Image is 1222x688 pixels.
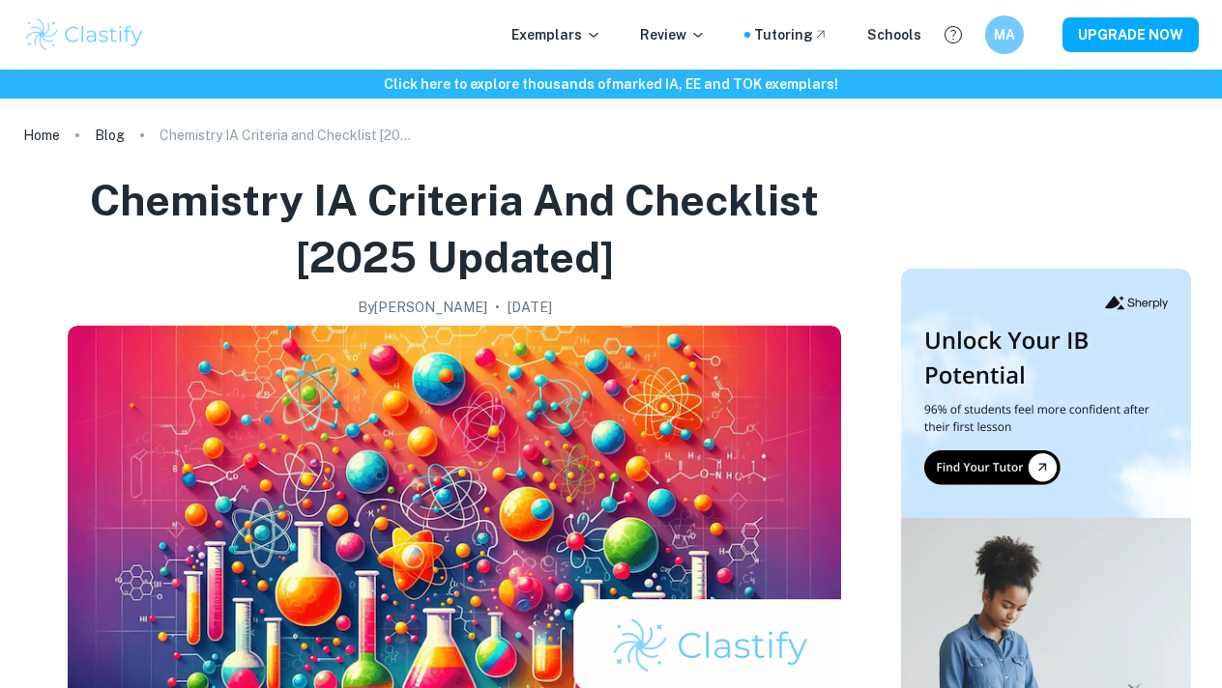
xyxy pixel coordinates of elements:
button: Help and Feedback [937,18,970,51]
a: Home [23,122,60,149]
a: Schools [867,24,921,45]
p: • [495,297,500,318]
h2: By [PERSON_NAME] [358,297,487,318]
button: MA [985,15,1024,54]
h6: Click here to explore thousands of marked IA, EE and TOK exemplars ! [4,73,1218,95]
img: Clastify logo [23,15,146,54]
p: Exemplars [511,24,601,45]
a: Blog [95,122,125,149]
a: Tutoring [754,24,829,45]
h6: MA [994,24,1016,45]
button: UPGRADE NOW [1062,17,1199,52]
h1: Chemistry IA Criteria and Checklist [2025 updated] [31,172,878,285]
p: Review [640,24,706,45]
p: Chemistry IA Criteria and Checklist [2025 updated] [160,125,411,146]
h2: [DATE] [508,297,552,318]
